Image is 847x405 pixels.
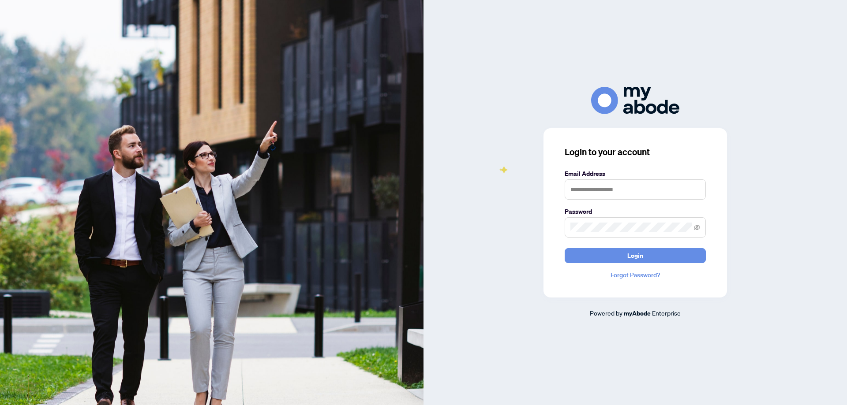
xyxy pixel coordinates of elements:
[565,169,706,178] label: Email Address
[652,309,681,317] span: Enterprise
[694,224,700,230] span: eye-invisible
[591,87,679,114] img: ma-logo
[565,270,706,280] a: Forgot Password?
[565,207,706,216] label: Password
[627,249,643,263] span: Login
[624,308,651,318] a: myAbode
[565,248,706,263] button: Login
[590,309,622,317] span: Powered by
[565,146,706,158] h3: Login to your account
